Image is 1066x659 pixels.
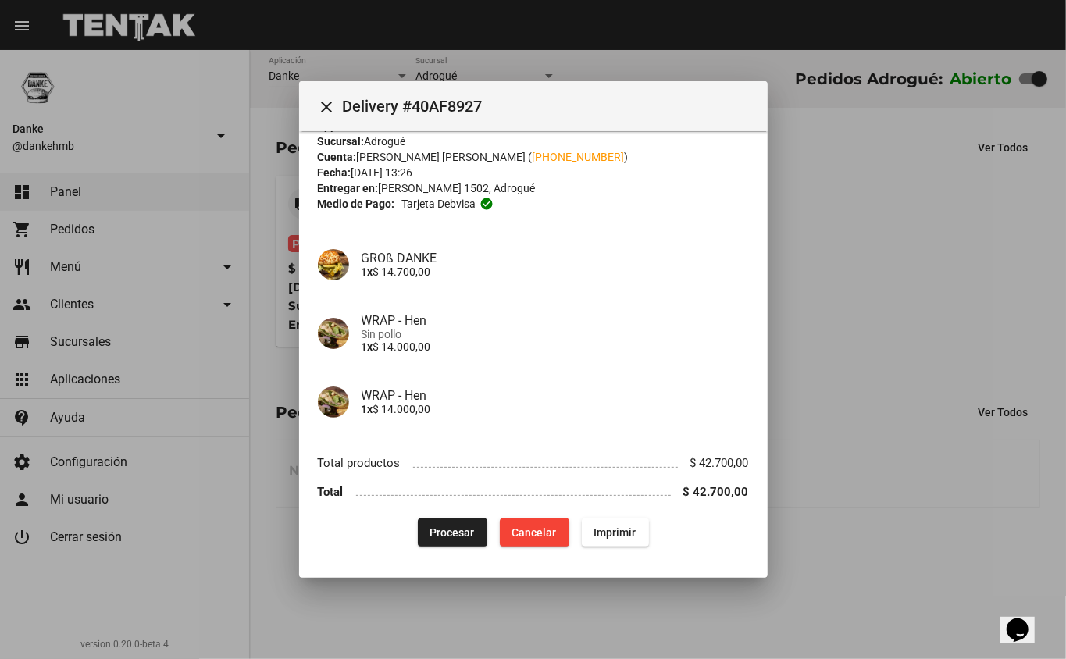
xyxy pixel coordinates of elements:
strong: Fecha: [318,166,351,179]
span: Sin pollo [362,328,749,340]
li: Total productos $ 42.700,00 [318,449,749,478]
span: Imprimir [594,526,636,539]
img: 16dce9a8-be61-42a7-9dde-9e482429b8ce.png [318,386,349,418]
iframe: chat widget [1000,597,1050,643]
button: Cerrar [312,91,343,122]
b: 1x [362,265,373,278]
p: $ 14.000,00 [362,340,749,353]
button: Cancelar [500,518,569,547]
img: e78ba89a-d4a4-48df-a29c-741630618342.png [318,249,349,280]
p: $ 14.000,00 [362,403,749,415]
p: $ 14.700,00 [362,265,749,278]
h4: WRAP - Hen [362,388,749,403]
b: 1x [362,403,373,415]
mat-icon: Cerrar [318,98,337,116]
div: [PERSON_NAME] 1502, Adrogué [318,180,749,196]
span: Tarjeta debvisa [401,196,476,212]
h4: GROß DANKE [362,251,749,265]
div: Adrogué [318,134,749,149]
span: Delivery #40AF8927 [343,94,755,119]
button: Procesar [418,518,487,547]
button: Imprimir [582,518,649,547]
span: Cancelar [512,526,557,539]
strong: Medio de Pago: [318,196,395,212]
strong: Entregar en: [318,182,379,194]
strong: Sucursal: [318,135,365,148]
li: Total $ 42.700,00 [318,477,749,506]
b: 1x [362,340,373,353]
strong: App: [318,119,340,132]
strong: Cuenta: [318,151,357,163]
mat-icon: check_circle [480,197,494,211]
a: [PHONE_NUMBER] [533,151,625,163]
div: [DATE] 13:26 [318,165,749,180]
span: Procesar [430,526,475,539]
h4: WRAP - Hen [362,313,749,328]
img: 16dce9a8-be61-42a7-9dde-9e482429b8ce.png [318,318,349,349]
div: [PERSON_NAME] [PERSON_NAME] ( ) [318,149,749,165]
